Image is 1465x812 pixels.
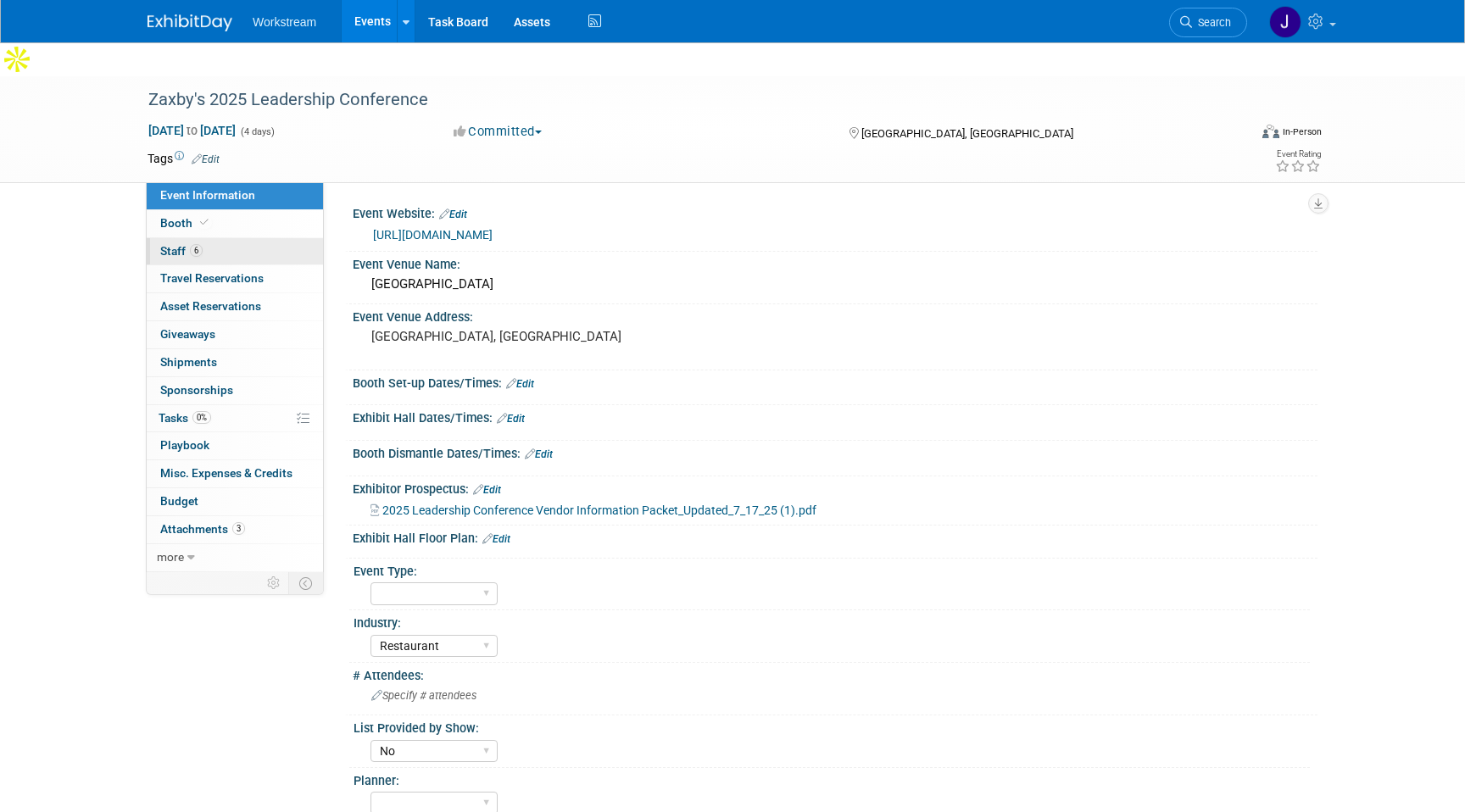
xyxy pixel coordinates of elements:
[160,494,198,508] span: Budget
[1262,125,1279,138] img: Format-Inperson.png
[371,329,736,344] pre: [GEOGRAPHIC_DATA], [GEOGRAPHIC_DATA]
[1282,125,1322,138] div: In-Person
[482,533,510,545] a: Edit
[160,383,233,397] span: Sponsorships
[160,188,255,202] span: Event Information
[506,378,534,390] a: Edit
[525,448,553,460] a: Edit
[354,559,1310,580] div: Event Type:
[353,476,1317,498] div: Exhibitor Prospectus:
[147,544,323,571] a: more
[160,216,212,230] span: Booth
[289,572,324,594] td: Toggle Event Tabs
[353,526,1317,548] div: Exhibit Hall Floor Plan:
[147,265,323,292] a: Travel Reservations
[200,218,209,227] i: Booth reservation complete
[373,228,493,242] a: [URL][DOMAIN_NAME]
[147,321,323,348] a: Giveaways
[1269,6,1301,38] img: Jaron Hall
[382,503,816,517] span: 2025 Leadership Conference Vendor Information Packet_Updated_7_17_25 (1).pdf
[148,150,220,167] td: Tags
[160,438,209,452] span: Playbook
[160,466,292,480] span: Misc. Expenses & Credits
[147,182,323,209] a: Event Information
[365,271,1305,298] div: [GEOGRAPHIC_DATA]
[259,572,289,594] td: Personalize Event Tab Strip
[353,370,1317,392] div: Booth Set-up Dates/Times:
[353,252,1317,273] div: Event Venue Name:
[861,127,1073,140] span: [GEOGRAPHIC_DATA], [GEOGRAPHIC_DATA]
[1169,8,1247,37] a: Search
[142,85,1222,115] div: Zaxby's 2025 Leadership Conference
[147,460,323,487] a: Misc. Expenses & Credits
[192,153,220,165] a: Edit
[192,411,211,424] span: 0%
[147,238,323,265] a: Staff6
[354,715,1310,737] div: List Provided by Show:
[353,405,1317,427] div: Exhibit Hall Dates/Times:
[147,488,323,515] a: Budget
[371,689,476,702] span: Specify # attendees
[159,411,211,425] span: Tasks
[353,304,1317,325] div: Event Venue Address:
[190,244,203,257] span: 6
[147,349,323,376] a: Shipments
[147,516,323,543] a: Attachments3
[160,244,203,258] span: Staff
[147,377,323,404] a: Sponsorships
[157,550,184,564] span: more
[353,441,1317,463] div: Booth Dismantle Dates/Times:
[147,210,323,237] a: Booth
[184,124,200,137] span: to
[1192,16,1231,29] span: Search
[160,522,245,536] span: Attachments
[148,14,232,31] img: ExhibitDay
[497,413,525,425] a: Edit
[232,522,245,535] span: 3
[473,484,501,496] a: Edit
[147,293,323,320] a: Asset Reservations
[239,126,275,137] span: (4 days)
[1275,150,1321,159] div: Event Rating
[354,768,1310,789] div: Planner:
[160,327,215,341] span: Giveaways
[353,201,1317,223] div: Event Website:
[148,123,237,138] span: [DATE] [DATE]
[448,123,549,141] button: Committed
[439,209,467,220] a: Edit
[253,15,316,29] span: Workstream
[353,663,1317,684] div: # Attendees:
[147,405,323,432] a: Tasks0%
[370,503,816,517] a: 2025 Leadership Conference Vendor Information Packet_Updated_7_17_25 (1).pdf
[160,271,264,285] span: Travel Reservations
[147,432,323,459] a: Playbook
[160,355,217,369] span: Shipments
[160,299,261,313] span: Asset Reservations
[354,610,1310,631] div: Industry:
[1147,122,1322,147] div: Event Format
